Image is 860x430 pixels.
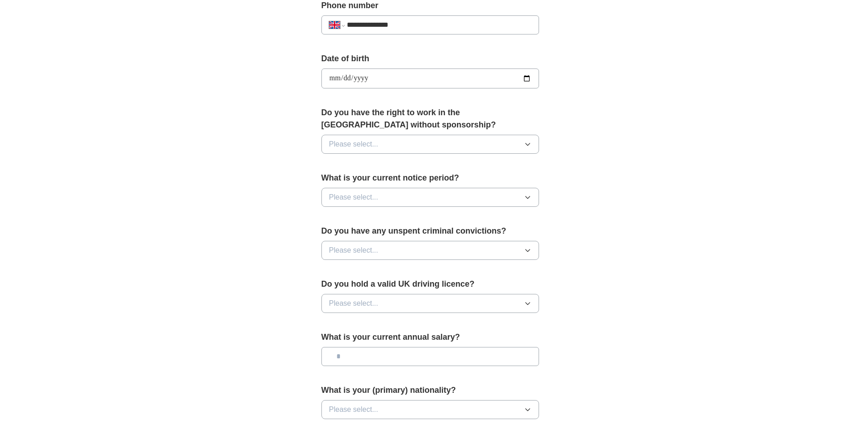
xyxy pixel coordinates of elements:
button: Please select... [321,294,539,313]
label: Do you hold a valid UK driving licence? [321,278,539,290]
label: Date of birth [321,53,539,65]
span: Please select... [329,192,379,203]
span: Please select... [329,404,379,415]
span: Please select... [329,298,379,309]
button: Please select... [321,241,539,260]
label: Do you have the right to work in the [GEOGRAPHIC_DATA] without sponsorship? [321,107,539,131]
button: Please select... [321,135,539,154]
label: What is your current notice period? [321,172,539,184]
label: Do you have any unspent criminal convictions? [321,225,539,237]
button: Please select... [321,400,539,419]
span: Please select... [329,245,379,256]
button: Please select... [321,188,539,207]
label: What is your current annual salary? [321,331,539,343]
span: Please select... [329,139,379,150]
label: What is your (primary) nationality? [321,384,539,396]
